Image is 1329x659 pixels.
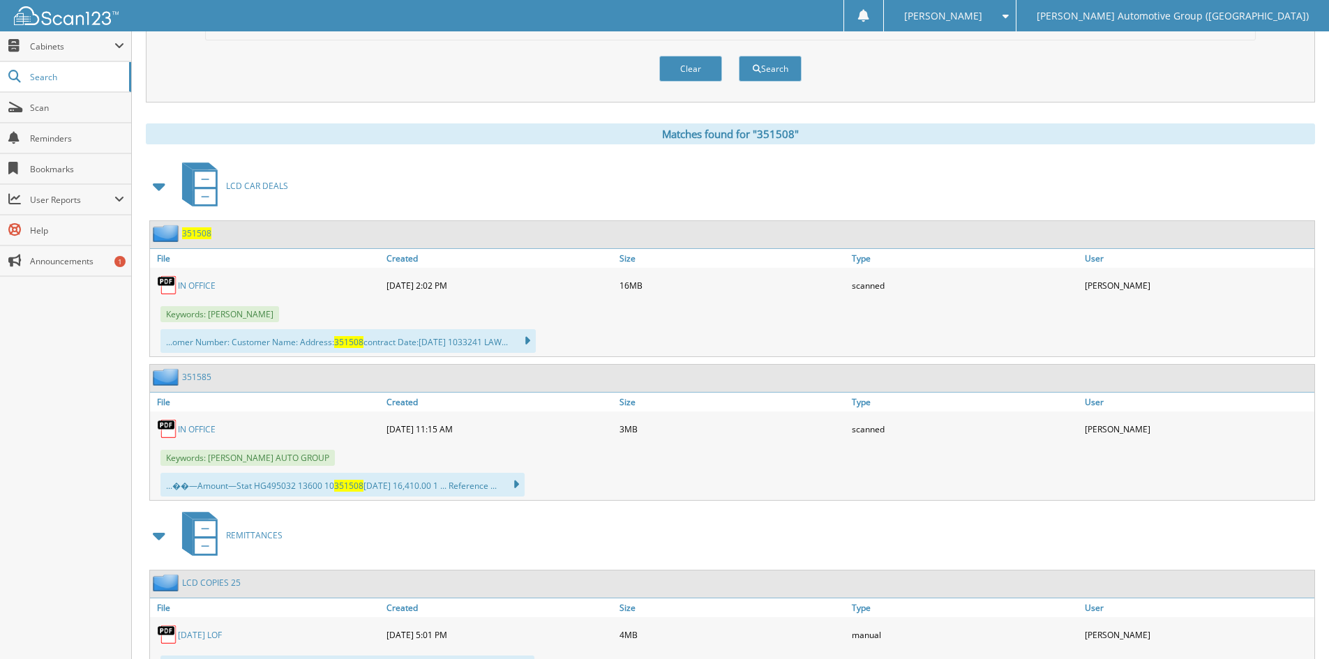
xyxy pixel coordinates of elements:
span: Bookmarks [30,163,124,175]
div: manual [848,621,1081,649]
img: PDF.png [157,275,178,296]
a: IN OFFICE [178,280,216,291]
span: Reminders [30,132,124,144]
button: Search [739,56,802,82]
img: folder2.png [153,574,182,591]
div: 16MB [616,271,849,299]
span: Search [30,71,122,83]
span: Keywords: [PERSON_NAME] [160,306,279,322]
div: [DATE] 11:15 AM [383,415,616,443]
a: Type [848,393,1081,411]
a: Type [848,598,1081,617]
span: [PERSON_NAME] Automotive Group ([GEOGRAPHIC_DATA]) [1037,12,1309,20]
button: Clear [659,56,722,82]
a: Size [616,249,849,268]
span: Cabinets [30,40,114,52]
img: PDF.png [157,418,178,439]
div: 1 [114,256,126,267]
a: Type [848,249,1081,268]
span: Help [30,225,124,236]
a: Created [383,393,616,411]
a: Created [383,249,616,268]
span: REMITTANCES [226,529,283,541]
a: 351585 [182,371,211,383]
iframe: Chat Widget [1259,592,1329,659]
a: Size [616,393,849,411]
a: IN OFFICE [178,423,216,435]
span: User Reports [30,194,114,206]
span: Announcements [30,255,124,267]
div: ...omer Number: Customer Name: Address: contract Date:[DATE] 1033241 LAW... [160,329,536,353]
a: User [1081,249,1314,268]
div: scanned [848,271,1081,299]
span: Keywords: [PERSON_NAME] AUTO GROUP [160,450,335,466]
div: [PERSON_NAME] [1081,271,1314,299]
a: LCD COPIES 25 [182,577,241,589]
a: REMITTANCES [174,508,283,563]
span: LCD CAR DEALS [226,180,288,192]
span: 351508 [334,480,363,492]
span: [PERSON_NAME] [904,12,982,20]
a: [DATE] LOF [178,629,222,641]
a: Created [383,598,616,617]
span: Scan [30,102,124,114]
a: File [150,249,383,268]
div: [DATE] 2:02 PM [383,271,616,299]
div: 3MB [616,415,849,443]
a: Size [616,598,849,617]
div: ...��—Amount—Stat HG495032 13600 10 [DATE] 16,410.00 1 ... Reference ... [160,473,525,497]
div: [DATE] 5:01 PM [383,621,616,649]
a: User [1081,393,1314,411]
a: LCD CAR DEALS [174,158,288,213]
div: Matches found for "351508" [146,123,1315,144]
div: scanned [848,415,1081,443]
a: User [1081,598,1314,617]
div: [PERSON_NAME] [1081,621,1314,649]
div: 4MB [616,621,849,649]
div: [PERSON_NAME] [1081,415,1314,443]
img: scan123-logo-white.svg [14,6,119,25]
span: 351508 [334,336,363,348]
a: File [150,393,383,411]
img: folder2.png [153,225,182,242]
a: 351508 [182,227,211,239]
img: PDF.png [157,624,178,645]
img: folder2.png [153,368,182,386]
a: File [150,598,383,617]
